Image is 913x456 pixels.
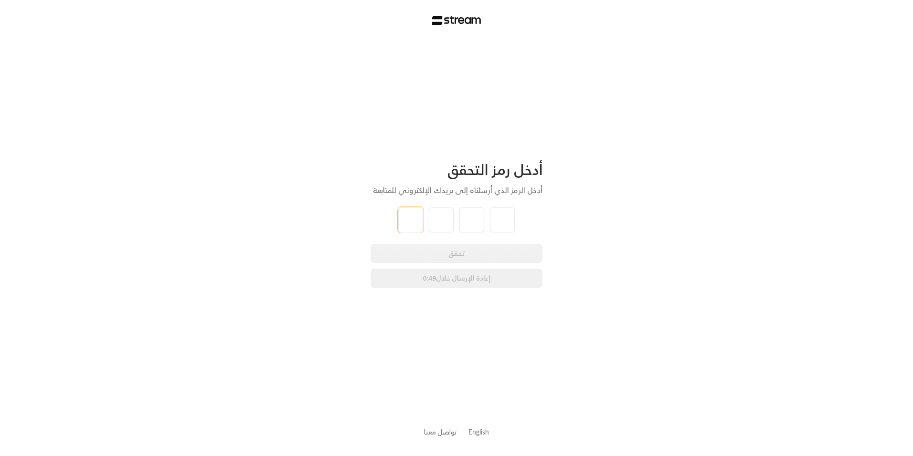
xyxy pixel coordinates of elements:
[424,426,457,438] a: تواصل معنا
[424,427,457,437] button: تواصل معنا
[468,423,489,441] a: English
[371,161,542,179] div: أدخل رمز التحقق
[432,16,481,25] img: Stream Logo
[371,185,542,196] div: أدخل الرمز الذي أرسلناه إلى بريدك الإلكتروني للمتابعة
